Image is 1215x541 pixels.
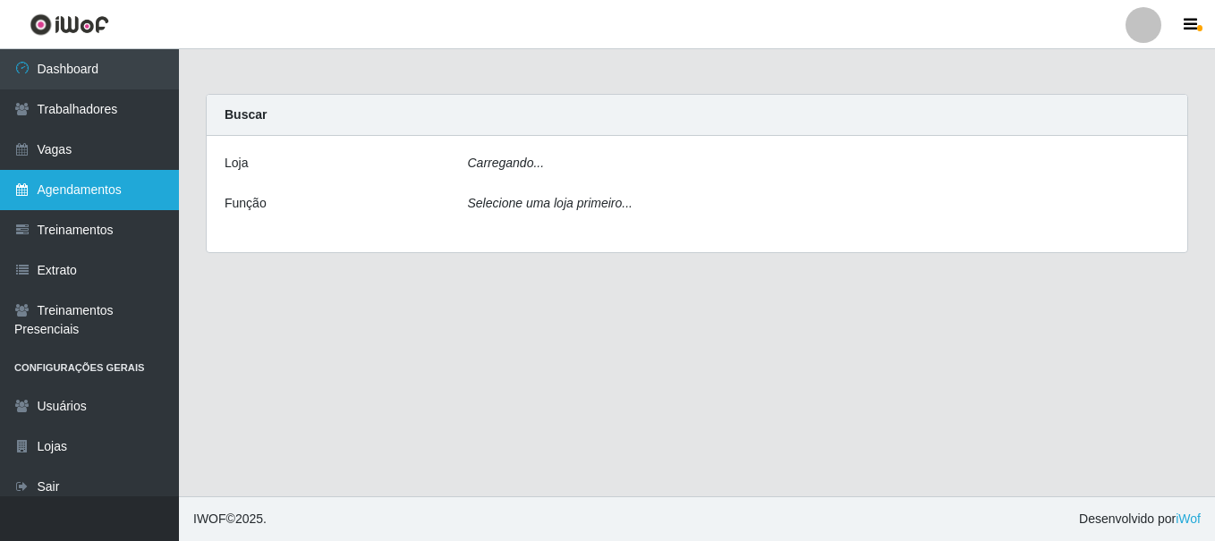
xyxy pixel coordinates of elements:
span: IWOF [193,511,226,526]
label: Função [225,194,267,213]
span: © 2025 . [193,510,267,528]
label: Loja [225,154,248,173]
a: iWof [1176,511,1201,526]
strong: Buscar [225,107,267,122]
span: Desenvolvido por [1079,510,1201,528]
img: CoreUI Logo [30,13,109,36]
i: Carregando... [468,156,545,170]
i: Selecione uma loja primeiro... [468,196,633,210]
